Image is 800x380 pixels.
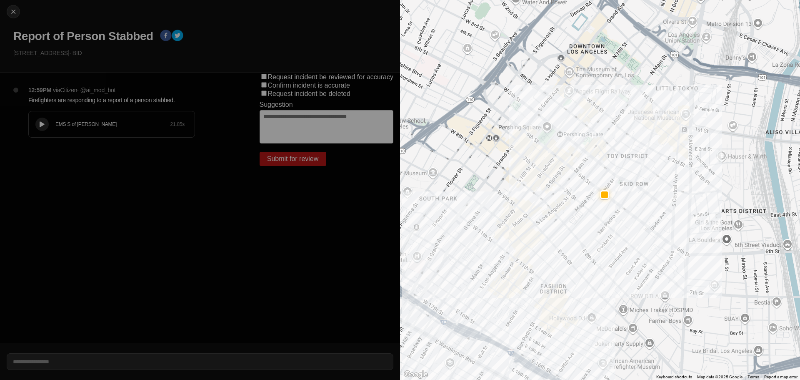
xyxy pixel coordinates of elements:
img: cancel [9,8,17,16]
div: 21.85 s [170,121,185,128]
a: Open this area in Google Maps (opens a new window) [402,369,430,380]
button: cancel [7,5,20,18]
div: EMS S of [PERSON_NAME] [55,121,170,128]
button: Keyboard shortcuts [656,374,692,380]
button: Submit for review [260,152,326,166]
label: Request incident be deleted [268,90,350,97]
button: facebook [160,30,172,43]
label: Suggestion [260,101,293,108]
img: Google [402,369,430,380]
a: Terms (opens in new tab) [747,375,759,379]
p: via Citizen · @ ai_mod_bot [53,86,115,94]
button: twitter [172,30,183,43]
h1: Report of Person Stabbed [13,29,153,44]
p: [STREET_ADDRESS] · BID [13,49,393,57]
a: Report a map error [764,375,797,379]
span: Map data ©2025 Google [697,375,742,379]
label: Confirm incident is accurate [268,82,350,89]
label: Request incident be reviewed for accuracy [268,73,394,81]
p: 12:59PM [28,86,51,94]
p: Firefighters are responding to a report of a person stabbed. [28,96,226,104]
